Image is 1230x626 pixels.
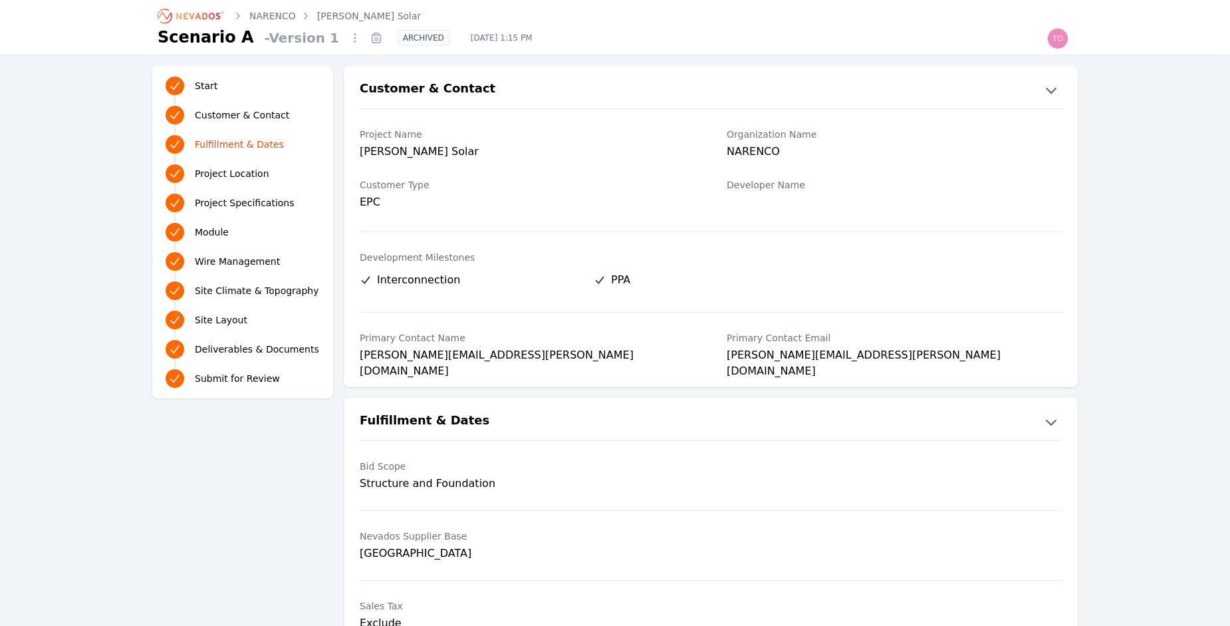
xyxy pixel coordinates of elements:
[360,546,695,561] div: [GEOGRAPHIC_DATA]
[195,108,289,122] span: Customer & Contact
[460,33,543,43] span: [DATE] 1:15 PM
[195,226,229,239] span: Module
[360,460,695,473] label: Bid Scope
[360,331,695,345] label: Primary Contact Name
[727,347,1062,366] div: [PERSON_NAME][EMAIL_ADDRESS][PERSON_NAME][DOMAIN_NAME]
[360,347,695,366] div: [PERSON_NAME][EMAIL_ADDRESS][PERSON_NAME][DOMAIN_NAME]
[360,530,695,543] label: Nevados Supplier Base
[360,178,695,192] label: Customer Type
[195,79,217,92] span: Start
[195,167,269,180] span: Project Location
[195,196,295,210] span: Project Specifications
[195,313,247,327] span: Site Layout
[360,599,695,613] label: Sales Tax
[344,79,1078,100] button: Customer & Contact
[727,178,1062,192] label: Developer Name
[727,128,1062,141] label: Organization Name
[360,411,489,432] h2: Fulfillment & Dates
[344,411,1078,432] button: Fulfillment & Dates
[317,9,421,23] a: [PERSON_NAME] Solar
[611,272,630,288] span: PPA
[1047,28,1068,49] img: todd.padezanin@nevados.solar
[166,74,320,391] nav: Progress
[249,9,296,23] a: NARENCO
[195,284,318,297] span: Site Climate & Topography
[727,331,1062,345] label: Primary Contact Email
[360,128,695,141] label: Project Name
[360,79,495,100] h2: Customer & Contact
[727,144,1062,162] div: NARENCO
[360,251,1062,264] label: Development Milestones
[360,476,695,492] div: Structure and Foundation
[195,343,319,356] span: Deliverables & Documents
[195,372,280,385] span: Submit for Review
[195,138,284,151] span: Fulfillment & Dates
[259,29,344,47] span: - Version 1
[360,144,695,162] div: [PERSON_NAME] Solar
[195,255,280,268] span: Wire Management
[158,27,254,48] h1: Scenario A
[377,272,460,288] span: Interconnection
[158,5,421,27] nav: Breadcrumb
[360,194,695,210] div: EPC
[398,30,449,46] div: ARCHIVED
